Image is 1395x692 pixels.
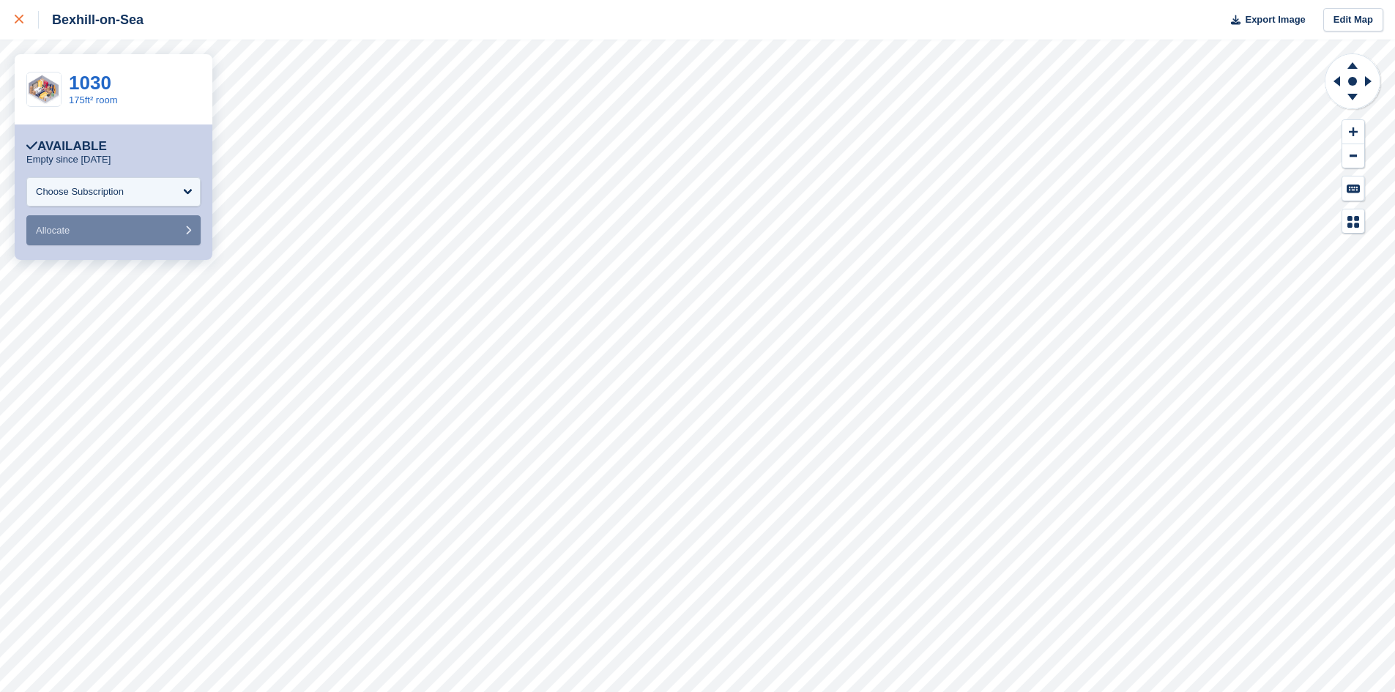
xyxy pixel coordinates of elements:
button: Export Image [1222,8,1306,32]
button: Allocate [26,215,201,245]
span: Allocate [36,225,70,236]
span: Export Image [1245,12,1305,27]
div: Available [26,139,107,154]
div: Choose Subscription [36,185,124,199]
a: Edit Map [1323,8,1383,32]
img: 175FT.jpg [27,74,61,104]
button: Map Legend [1342,209,1364,234]
button: Keyboard Shortcuts [1342,176,1364,201]
button: Zoom In [1342,120,1364,144]
p: Empty since [DATE] [26,154,111,165]
a: 1030 [69,72,111,94]
a: 175ft² room [69,94,117,105]
button: Zoom Out [1342,144,1364,168]
div: Bexhill-on-Sea [39,11,144,29]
